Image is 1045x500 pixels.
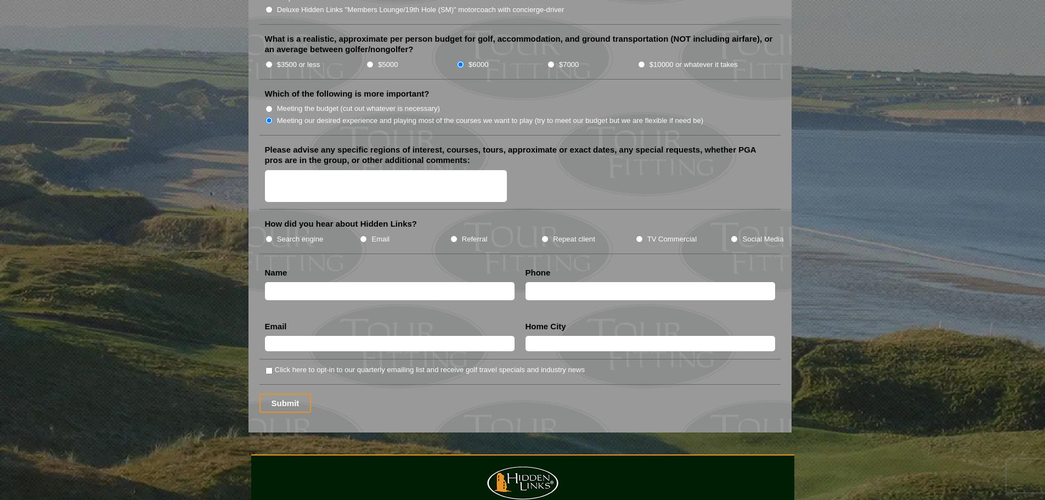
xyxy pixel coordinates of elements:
[265,218,417,229] label: How did you hear about Hidden Links?
[265,33,775,55] label: What is a realistic, approximate per person budget for golf, accommodation, and ground transporta...
[277,103,440,114] label: Meeting the budget (cut out whatever is necessary)
[277,59,320,70] label: $3500 or less
[371,234,389,245] label: Email
[468,59,488,70] label: $6000
[526,321,566,332] label: Home City
[277,4,564,15] label: Deluxe Hidden Links "Members Lounge/19th Hole (SM)" motorcoach with concierge-driver
[277,115,704,126] label: Meeting our desired experience and playing most of the courses we want to play (try to meet our b...
[265,321,287,332] label: Email
[553,234,595,245] label: Repeat client
[462,234,488,245] label: Referral
[265,88,430,99] label: Which of the following is more important?
[378,59,398,70] label: $5000
[277,234,324,245] label: Search engine
[259,394,312,413] input: Submit
[649,59,738,70] label: $10000 or whatever it takes
[265,267,287,278] label: Name
[275,364,585,375] label: Click here to opt-in to our quarterly emailing list and receive golf travel specials and industry...
[742,234,783,245] label: Social Media
[647,234,697,245] label: TV Commercial
[265,144,775,166] label: Please advise any specific regions of interest, courses, tours, approximate or exact dates, any s...
[526,267,551,278] label: Phone
[559,59,579,70] label: $7000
